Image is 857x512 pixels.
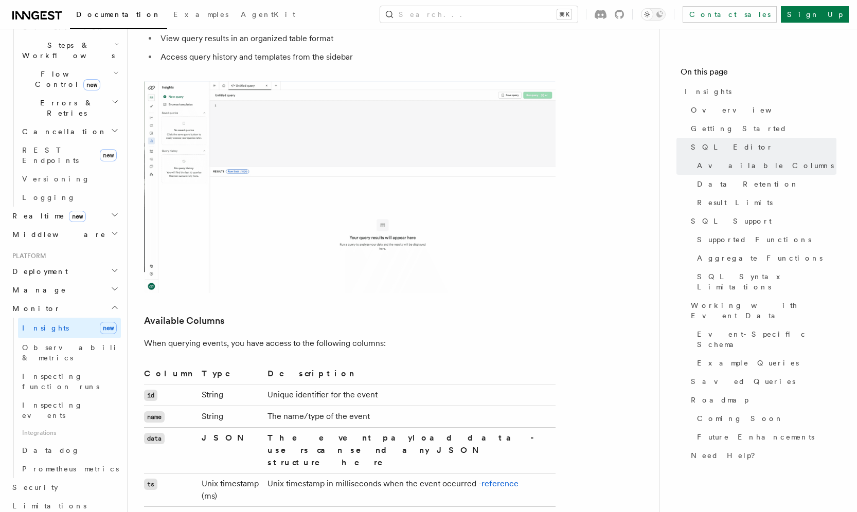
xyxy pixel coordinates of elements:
span: Deployment [8,266,68,277]
div: Inngest Functions [8,17,121,207]
button: Toggle dark mode [641,8,666,21]
span: Inspecting function runs [22,372,99,391]
span: Logging [22,193,76,202]
a: SQL Support [687,212,836,230]
button: Errors & Retries [18,94,121,122]
td: String [198,385,263,406]
button: Monitor [8,299,121,318]
span: Observability & metrics [22,343,128,362]
a: Prometheus metrics [18,460,121,478]
td: Unique identifier for the event [263,385,556,406]
a: Available Columns [693,156,836,175]
span: Middleware [8,229,106,240]
div: Monitor [8,318,121,478]
img: Sql Editor View [144,81,556,294]
span: Coming Soon [697,413,783,424]
span: Documentation [76,10,161,19]
span: Versioning [22,175,90,183]
a: Available Columns [144,314,224,328]
a: Event-Specific Schema [693,325,836,354]
p: When querying events, you have access to the following columns: [144,336,556,351]
a: Versioning [18,170,121,188]
a: reference [481,479,519,488]
td: String [198,406,263,428]
span: SQL Syntax Limitations [697,271,836,292]
a: Documentation [70,3,167,29]
a: Coming Soon [693,409,836,428]
a: REST Endpointsnew [18,141,121,170]
a: Working with Event Data [687,296,836,325]
a: Logging [18,188,121,207]
span: Flow Control [18,69,113,89]
span: Errors & Retries [18,98,112,118]
span: Integrations [18,425,121,441]
span: Datadog [22,446,80,454]
a: Inspecting events [18,396,121,425]
a: Insightsnew [18,318,121,338]
a: Inspecting function runs [18,367,121,396]
span: Prometheus metrics [22,465,119,473]
button: Manage [8,281,121,299]
a: Observability & metrics [18,338,121,367]
span: REST Endpoints [22,146,79,164]
span: Available Columns [697,160,834,171]
span: AgentKit [241,10,295,19]
a: Datadog [18,441,121,460]
a: Examples [167,3,235,28]
a: Future Enhancements [693,428,836,446]
span: SQL Editor [691,142,773,152]
a: SQL Editor [687,138,836,156]
button: Search...⌘K [380,6,578,23]
a: Data Retention [693,175,836,193]
a: Supported Functions [693,230,836,249]
strong: The event payload data - users can send any JSON structure here [267,433,539,467]
code: id [144,390,157,401]
a: Aggregate Functions [693,249,836,267]
td: Unix timestamp (ms) [198,473,263,507]
span: new [83,79,100,90]
a: Security [8,478,121,497]
span: Steps & Workflows [18,40,115,61]
td: The name/type of the event [263,406,556,428]
a: Need Help? [687,446,836,465]
th: Description [263,367,556,385]
span: Insights [22,324,69,332]
span: Working with Event Data [691,300,836,321]
a: Insights [681,82,836,101]
a: Saved Queries [687,372,836,391]
span: Monitor [8,303,61,314]
span: Event-Specific Schema [697,329,836,350]
span: Roadmap [691,395,748,405]
span: Need Help? [691,450,762,461]
span: Platform [8,252,46,260]
li: Access query history and templates from the sidebar [157,50,556,64]
span: SQL Support [691,216,772,226]
span: Manage [8,285,66,295]
code: ts [144,479,157,490]
h4: On this page [681,66,836,82]
span: Limitations [12,502,86,510]
span: Future Enhancements [697,432,814,442]
span: Result Limits [697,197,773,208]
a: AgentKit [235,3,301,28]
span: new [100,322,117,334]
td: Unix timestamp in milliseconds when the event occurred - [263,473,556,507]
a: Roadmap [687,391,836,409]
span: Overview [691,105,797,115]
code: name [144,411,165,423]
span: new [100,149,117,161]
a: Overview [687,101,836,119]
span: Saved Queries [691,376,795,387]
a: Getting Started [687,119,836,138]
a: Result Limits [693,193,836,212]
code: data [144,433,165,444]
span: Data Retention [697,179,799,189]
span: new [69,211,86,222]
a: Example Queries [693,354,836,372]
a: Sign Up [781,6,849,23]
th: Type [198,367,263,385]
th: Column [144,367,198,385]
li: View query results in an organized table format [157,31,556,46]
span: Getting Started [691,123,787,134]
a: Contact sales [683,6,777,23]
